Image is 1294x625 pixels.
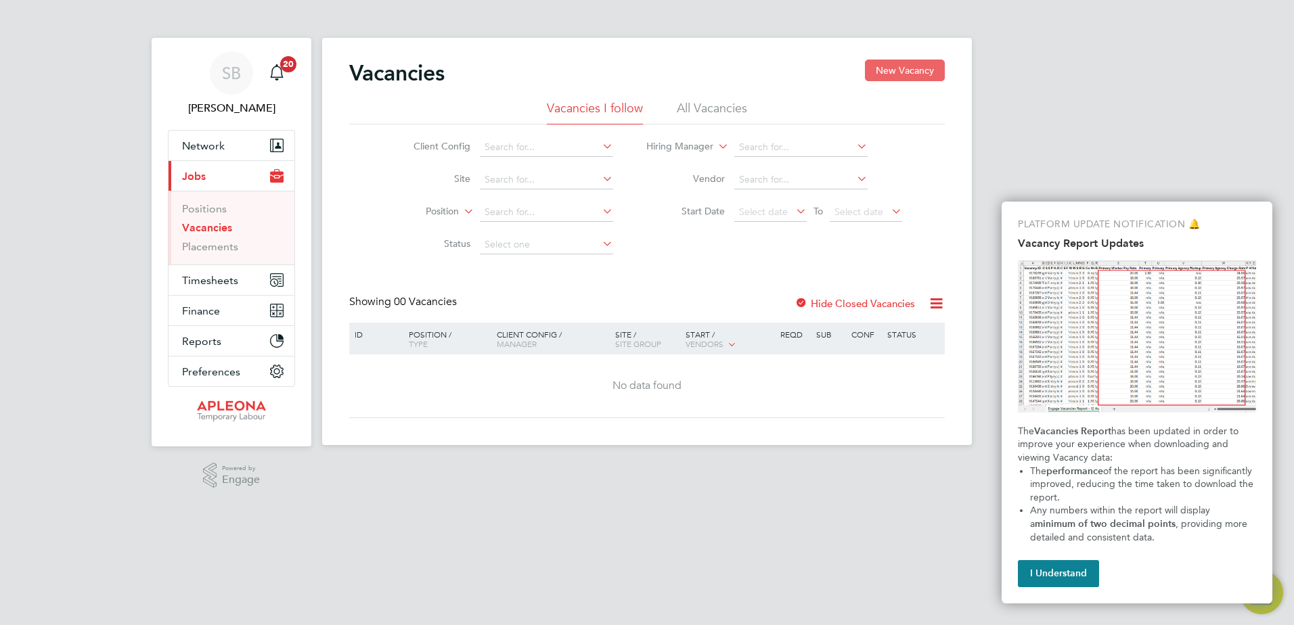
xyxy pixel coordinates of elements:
[182,304,220,317] span: Finance
[1030,518,1250,543] span: , providing more detailed and consistent data.
[168,400,295,422] a: Go to home page
[493,323,612,355] div: Client Config /
[222,64,241,82] span: SB
[393,140,470,152] label: Client Config
[682,323,777,356] div: Start /
[1018,218,1256,231] p: PLATFORM UPDATE NOTIFICATION 🔔
[381,205,459,218] label: Position
[734,170,868,189] input: Search for...
[547,100,643,124] li: Vacancies I follow
[197,400,266,422] img: apleona-logo-retina.png
[739,206,788,218] span: Select date
[394,295,457,308] span: 00 Vacancies
[480,170,613,189] input: Search for...
[351,323,399,346] div: ID
[182,221,232,234] a: Vacancies
[1046,465,1103,477] strong: performance
[865,60,945,81] button: New Vacancy
[1018,560,1099,587] button: I Understand
[222,463,260,474] span: Powered by
[409,338,428,349] span: Type
[182,170,206,183] span: Jobs
[182,240,238,253] a: Placements
[168,51,295,116] a: Go to account details
[1030,465,1046,477] span: The
[1035,518,1176,530] strong: minimum of two decimal points
[349,295,460,309] div: Showing
[1034,425,1111,437] strong: Vacancies Report
[1018,237,1256,250] h2: Vacancy Report Updates
[1030,465,1256,503] span: of the report has been significantly improved, reducing the time taken to download the report.
[677,100,747,124] li: All Vacancies
[351,379,943,393] div: No data found
[182,202,227,215] a: Positions
[480,138,613,157] input: Search for...
[809,202,827,220] span: To
[480,235,613,254] input: Select one
[884,323,943,346] div: Status
[615,338,661,349] span: Site Group
[182,274,238,287] span: Timesheets
[349,60,445,87] h2: Vacancies
[222,474,260,486] span: Engage
[734,138,868,157] input: Search for...
[848,323,883,346] div: Conf
[152,38,311,446] nav: Main navigation
[280,56,296,72] span: 20
[1002,202,1272,603] div: Vacancy Report Updates
[612,323,683,355] div: Site /
[480,203,613,222] input: Search for...
[795,297,915,310] label: Hide Closed Vacancies
[393,237,470,250] label: Status
[813,323,848,346] div: Sub
[182,139,225,152] span: Network
[1018,425,1034,437] span: The
[647,172,725,185] label: Vendor
[497,338,537,349] span: Manager
[182,335,221,348] span: Reports
[393,172,470,185] label: Site
[834,206,883,218] span: Select date
[168,100,295,116] span: Shane Beck
[1030,505,1213,530] span: Any numbers within the report will display a
[777,323,812,346] div: Reqd
[635,140,713,154] label: Hiring Manager
[182,365,240,378] span: Preferences
[1018,425,1241,463] span: has been updated in order to improve your experience when downloading and viewing Vacancy data:
[686,338,723,349] span: Vendors
[399,323,493,355] div: Position /
[1018,260,1256,413] img: Highlight Columns with Numbers in the Vacancies Report
[647,205,725,217] label: Start Date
